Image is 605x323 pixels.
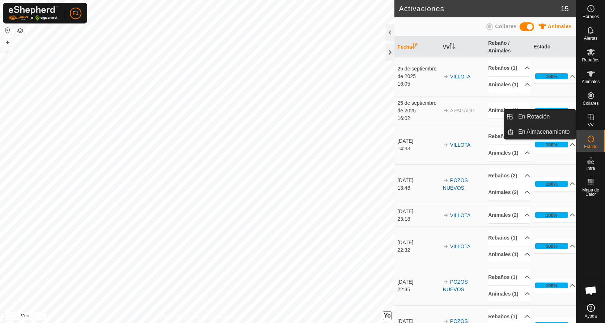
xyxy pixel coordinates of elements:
a: Política de Privacidad [160,314,202,320]
button: + [3,38,12,47]
span: Collares [495,23,516,29]
font: Rebaño / Animales [488,40,511,53]
a: VILLOTA [450,142,471,148]
button: Restablecer Mapa [3,26,12,35]
font: Rebaños (1) [488,313,517,320]
img: flecha [443,142,449,148]
img: flecha [443,177,449,183]
span: 15 [561,3,569,14]
span: Collares [583,101,598,105]
p-accordion-header: Rebaños (1) [488,230,530,246]
span: En Almacenamiento [518,128,570,136]
font: Animales (1) [488,107,518,114]
div: 22:35 [397,286,439,293]
p-accordion-header: Animales (1) [488,77,530,93]
div: 100% [535,108,568,113]
p-accordion-header: 100% [534,278,576,293]
div: 100% [546,212,558,219]
a: En Rotación [514,109,576,124]
p-sorticon: Activar para ordenar [412,44,418,50]
p-accordion-header: Animales (1) [488,102,530,119]
button: Capas del Mapa [16,26,25,35]
img: flecha [443,279,449,285]
font: APAGADO [450,108,475,113]
div: 100% [535,283,568,288]
span: Estado [584,145,597,149]
a: Contáctenos [210,314,234,320]
font: Rebaños (1) [488,64,517,72]
div: [DATE] [397,177,439,184]
p-accordion-header: 100% [534,137,576,152]
a: VILLOTA [450,244,471,249]
span: Yo [384,313,391,319]
div: 100% [535,142,568,147]
button: Yo [383,312,391,320]
font: Animales (2) [488,211,518,219]
img: Logo Gallagher [9,6,58,21]
a: En Almacenamiento [514,125,576,139]
font: Fecha [397,44,412,50]
p-accordion-header: 100% [534,239,576,253]
font: Animales (1) [488,149,518,157]
div: 23:18 [397,215,439,223]
span: Infra [586,166,595,171]
font: Animales (1) [488,290,518,298]
p-accordion-header: Rebaños (2) [488,168,530,184]
a: VILLOTA [450,74,471,79]
li: En Rotación [504,109,576,124]
div: 100% [546,181,558,188]
div: 100% [535,212,568,218]
div: 100% [535,243,568,249]
span: Mapa de Calor [578,188,603,197]
font: Estado [534,44,551,49]
span: F1 [73,9,79,17]
p-accordion-header: 100% [534,208,576,222]
p-accordion-header: Animales (1) [488,286,530,302]
div: 22:32 [397,246,439,254]
div: [DATE] [397,137,439,145]
p-accordion-header: Rebaños (1) [488,60,530,76]
div: 100% [535,181,568,187]
font: Animales (1) [488,81,518,89]
span: En Rotación [518,112,550,121]
p-accordion-header: 100% [534,69,576,83]
li: En Almacenamiento [504,125,576,139]
div: 100% [546,282,558,289]
font: Rebaños (1) [488,234,517,242]
a: VILLOTA [450,212,471,218]
a: Ayuda [576,301,605,321]
p-accordion-header: Animales (2) [488,184,530,201]
p-accordion-header: Animales (1) [488,246,530,263]
div: 14:33 [397,145,439,152]
font: Rebaños (1) [488,133,517,140]
p-sorticon: Activar para ordenar [449,44,455,50]
font: Animales (2) [488,189,518,196]
font: Rebaños (2) [488,172,517,180]
div: 13:46 [397,184,439,192]
div: Chat abierto [580,280,602,301]
img: flecha [443,108,449,113]
div: 25 de septiembre de 2025 [397,65,439,80]
div: 100% [546,141,558,148]
span: Horarios [583,14,599,19]
div: 16:02 [397,115,439,122]
span: Ayuda [585,314,597,318]
p-accordion-header: 100% [534,103,576,118]
div: 100% [546,73,558,80]
div: [DATE] [397,278,439,286]
img: flecha [443,74,449,79]
img: flecha [443,244,449,249]
font: VV [443,44,450,50]
p-accordion-header: Rebaños (1) [488,128,530,145]
p-accordion-header: Animales (2) [488,207,530,223]
a: POZOS NUEVOS [443,279,468,292]
font: Rebaños (1) [488,274,517,281]
div: 100% [535,73,568,79]
font: Animales (1) [488,251,518,258]
a: POZOS NUEVOS [443,177,468,191]
span: Alertas [584,36,597,40]
img: flecha [443,212,449,218]
h2: Activaciones [399,4,560,13]
p-accordion-header: Rebaños (1) [488,269,530,285]
p-accordion-header: 100% [534,177,576,191]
